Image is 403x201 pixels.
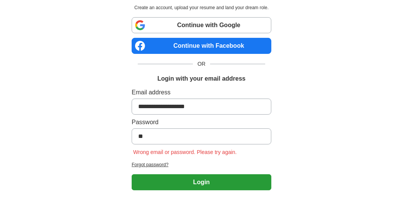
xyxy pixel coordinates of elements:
[132,149,238,155] span: Wrong email or password. Please try again.
[132,174,271,190] button: Login
[132,17,271,33] a: Continue with Google
[157,74,245,83] h1: Login with your email address
[193,60,210,68] span: OR
[132,118,271,127] label: Password
[132,38,271,54] a: Continue with Facebook
[133,4,270,11] p: Create an account, upload your resume and land your dream role.
[132,88,271,97] label: Email address
[132,161,271,168] a: Forgot password?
